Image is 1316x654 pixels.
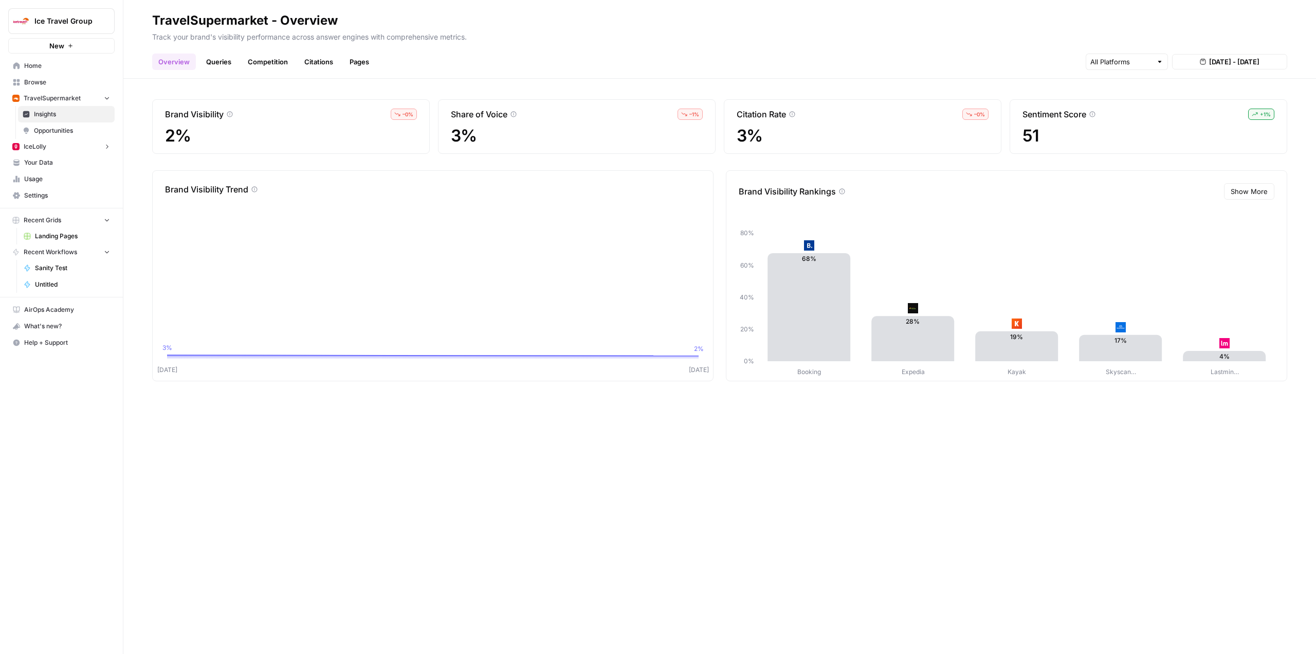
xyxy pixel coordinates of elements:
[797,368,821,376] tspan: Booking
[740,293,754,301] tspan: 40%
[24,174,110,184] span: Usage
[1106,368,1136,376] tspan: Skyscan…
[157,366,177,374] tspan: [DATE]
[1260,110,1271,118] span: + 1 %
[804,240,814,251] img: f4graife4slwbadejnm59cezz5f2
[35,263,110,273] span: Sanity Test
[24,94,81,103] span: TravelSupermarket
[802,255,816,262] text: 68%
[165,183,248,196] p: Brand Visibility Trend
[8,318,115,334] button: What's new?
[451,108,507,120] p: Share of Voice
[18,106,115,122] a: Insights
[694,345,704,352] tspan: 2%
[24,78,110,87] span: Browse
[689,110,699,118] span: – 1 %
[165,127,417,145] span: 2%
[1114,337,1127,344] text: 17%
[740,261,754,269] tspan: 60%
[1090,57,1152,67] input: All Platforms
[1172,54,1287,69] button: [DATE] - [DATE]
[8,302,115,318] a: AirOps Academy
[298,54,339,70] a: Citations
[19,228,115,244] a: Landing Pages
[403,110,413,118] span: – 0 %
[24,61,110,70] span: Home
[740,229,754,237] tspan: 80%
[1116,322,1126,332] img: sg1etl2o5gvkknryoocgy1m78tew
[34,16,97,26] span: Ice Travel Group
[8,38,115,54] button: New
[24,305,110,314] span: AirOps Academy
[242,54,294,70] a: Competition
[1022,108,1086,120] p: Sentiment Score
[8,58,115,74] a: Home
[34,110,110,119] span: Insights
[744,357,754,365] tspan: 0%
[165,108,224,120] p: Brand Visibility
[49,41,64,51] span: New
[152,54,196,70] a: Overview
[8,244,115,260] button: Recent Workflows
[35,280,110,289] span: Untitled
[8,91,115,106] button: TravelSupermarket
[12,143,20,150] img: sqdu30pkmjiecqp15v5obqakzgeh
[689,366,709,374] tspan: [DATE]
[8,8,115,34] button: Workspace: Ice Travel Group
[24,142,46,151] span: IceLolly
[737,108,786,120] p: Citation Rate
[1209,57,1259,67] span: [DATE] - [DATE]
[8,213,115,228] button: Recent Grids
[8,74,115,91] a: Browse
[737,127,989,145] span: 3%
[200,54,237,70] a: Queries
[1224,183,1274,200] button: Show More
[451,127,703,145] span: 3%
[152,29,1287,42] p: Track your brand's visibility performance across answer engines with comprehensive metrics.
[24,191,110,200] span: Settings
[8,139,115,154] button: IceLolly
[24,216,61,225] span: Recent Grids
[908,303,918,313] img: h7pjoez02noi57j401137bylbchv
[24,248,77,257] span: Recent Workflows
[8,187,115,204] a: Settings
[8,154,115,171] a: Your Data
[152,12,338,29] div: TravelSupermarket - Overview
[12,95,20,102] img: g6uzkw9mirwx9hsiontezmyx232g
[1012,319,1022,329] img: jpxhxpa0k7a1seiesohn4tz62946
[974,110,985,118] span: – 0 %
[9,319,114,334] div: What's new?
[1211,368,1239,376] tspan: Lastmin…
[902,368,925,376] tspan: Expedia
[1231,186,1268,197] span: Show More
[1219,352,1230,360] text: 4%
[19,276,115,293] a: Untitled
[740,325,754,333] tspan: 20%
[19,260,115,276] a: Sanity Test
[35,232,110,241] span: Landing Pages
[24,338,110,347] span: Help + Support
[24,158,110,167] span: Your Data
[739,185,836,198] p: Brand Visibility Rankings
[162,344,172,351] tspan: 3%
[12,12,30,30] img: Ice Travel Group Logo
[8,334,115,351] button: Help + Support
[18,122,115,139] a: Opportunities
[1008,368,1026,376] tspan: Kayak
[1010,333,1023,341] text: 19%
[1219,338,1230,348] img: w8ds4i17x2o0hvignto5r5uej30d
[1022,127,1274,145] span: 51
[8,171,115,187] a: Usage
[343,54,375,70] a: Pages
[34,126,110,135] span: Opportunities
[906,317,920,325] text: 28%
